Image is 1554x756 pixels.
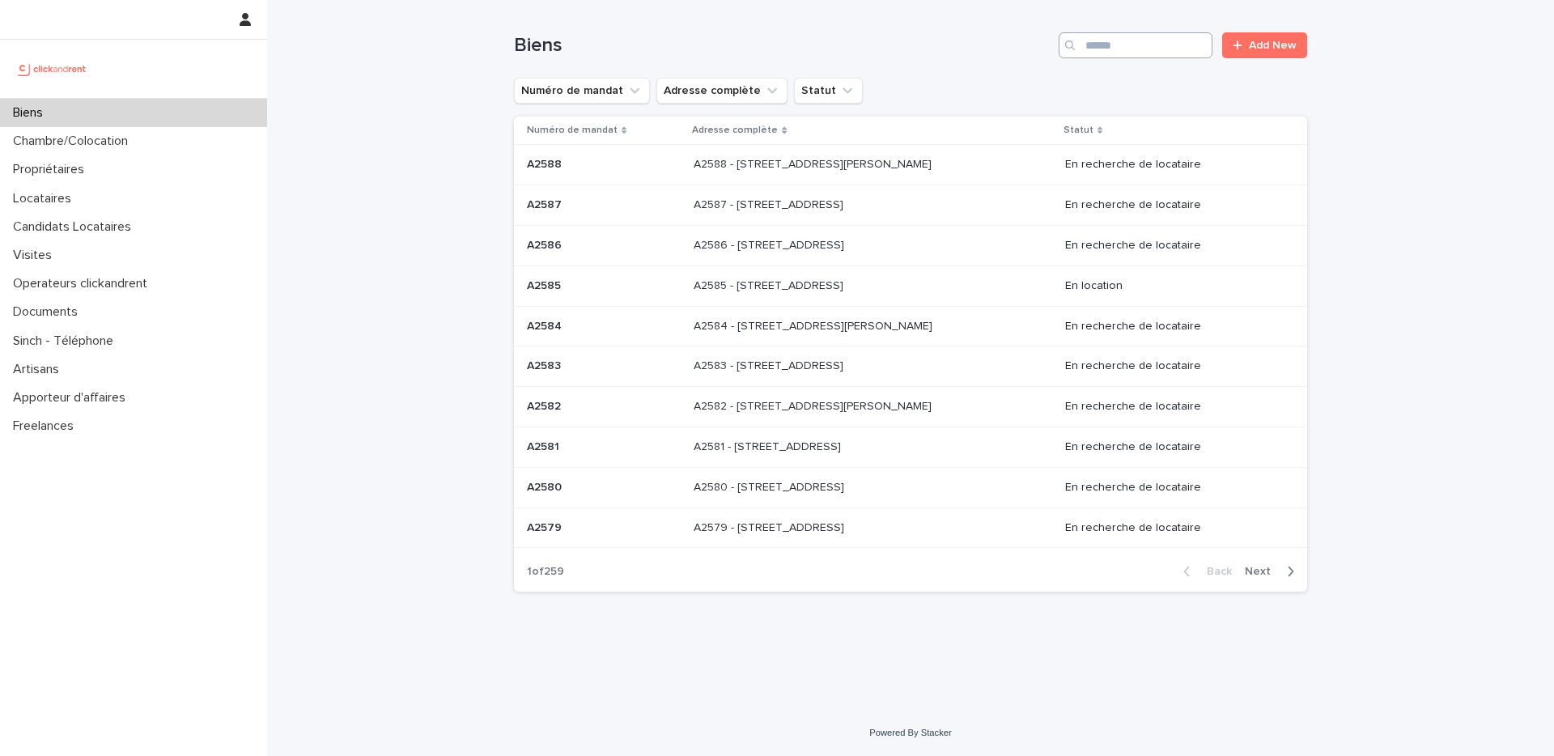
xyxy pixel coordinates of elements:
tr: A2581A2581 A2581 - [STREET_ADDRESS]A2581 - [STREET_ADDRESS] En recherche de locataire [514,427,1307,467]
p: A2586 [527,236,565,253]
tr: A2583A2583 A2583 - [STREET_ADDRESS]A2583 - [STREET_ADDRESS] En recherche de locataire [514,346,1307,387]
p: A2580 [527,478,565,495]
button: Numéro de mandat [514,78,650,104]
p: A2579 [527,518,565,535]
p: A2582 - 12 avenue Charles VII, Saint-Maur-des-Fossés 94100 [694,397,935,414]
tr: A2587A2587 A2587 - [STREET_ADDRESS]A2587 - [STREET_ADDRESS] En recherche de locataire [514,185,1307,226]
p: En recherche de locataire [1065,400,1281,414]
p: A2580 - [STREET_ADDRESS] [694,478,847,495]
p: Operateurs clickandrent [6,276,160,291]
p: Biens [6,105,56,121]
p: Numéro de mandat [527,121,618,139]
p: A2582 [527,397,564,414]
p: A2585 [527,276,564,293]
p: A2583 [527,356,564,373]
p: Statut [1064,121,1093,139]
a: Add New [1222,32,1307,58]
span: Back [1197,566,1232,577]
button: Adresse complète [656,78,788,104]
p: A2579 - [STREET_ADDRESS] [694,518,847,535]
p: En recherche de locataire [1065,481,1281,495]
p: 1 of 259 [514,552,577,592]
p: En recherche de locataire [1065,320,1281,333]
p: A2581 [527,437,563,454]
h1: Biens [514,34,1052,57]
p: En recherche de locataire [1065,359,1281,373]
p: En location [1065,279,1281,293]
button: Back [1170,564,1238,579]
button: Statut [794,78,863,104]
p: Adresse complète [692,121,778,139]
tr: A2585A2585 A2585 - [STREET_ADDRESS]A2585 - [STREET_ADDRESS] En location [514,265,1307,306]
span: Add New [1249,40,1297,51]
tr: A2580A2580 A2580 - [STREET_ADDRESS]A2580 - [STREET_ADDRESS] En recherche de locataire [514,467,1307,508]
p: En recherche de locataire [1065,158,1281,172]
p: Candidats Locataires [6,219,144,235]
p: A2587 - [STREET_ADDRESS] [694,195,847,212]
p: En recherche de locataire [1065,198,1281,212]
p: En recherche de locataire [1065,239,1281,253]
p: Propriétaires [6,162,97,177]
p: A2586 - [STREET_ADDRESS] [694,236,847,253]
p: En recherche de locataire [1065,521,1281,535]
p: Freelances [6,418,87,434]
tr: A2586A2586 A2586 - [STREET_ADDRESS]A2586 - [STREET_ADDRESS] En recherche de locataire [514,225,1307,265]
p: En recherche de locataire [1065,440,1281,454]
span: Next [1245,566,1280,577]
a: Powered By Stacker [869,728,951,737]
p: A2588 [527,155,565,172]
input: Search [1059,32,1212,58]
p: A2587 [527,195,565,212]
p: Artisans [6,362,72,377]
p: Visites [6,248,65,263]
p: A2584 - 79 Avenue du Général de Gaulle, Champigny sur Marne 94500 [694,316,936,333]
tr: A2588A2588 A2588 - [STREET_ADDRESS][PERSON_NAME]A2588 - [STREET_ADDRESS][PERSON_NAME] En recherch... [514,145,1307,185]
button: Next [1238,564,1307,579]
p: Apporteur d'affaires [6,390,138,406]
tr: A2582A2582 A2582 - [STREET_ADDRESS][PERSON_NAME]A2582 - [STREET_ADDRESS][PERSON_NAME] En recherch... [514,387,1307,427]
p: A2583 - 79 Avenue du Général de Gaulle, Champigny sur Marne 94500 [694,356,847,373]
p: A2581 - [STREET_ADDRESS] [694,437,844,454]
p: A2585 - [STREET_ADDRESS] [694,276,847,293]
tr: A2584A2584 A2584 - [STREET_ADDRESS][PERSON_NAME]A2584 - [STREET_ADDRESS][PERSON_NAME] En recherch... [514,306,1307,346]
p: Locataires [6,191,84,206]
p: Documents [6,304,91,320]
p: Chambre/Colocation [6,134,141,149]
p: Sinch - Téléphone [6,333,126,349]
img: UCB0brd3T0yccxBKYDjQ [13,53,91,85]
p: A2584 [527,316,565,333]
p: A2588 - [STREET_ADDRESS][PERSON_NAME] [694,155,935,172]
tr: A2579A2579 A2579 - [STREET_ADDRESS]A2579 - [STREET_ADDRESS] En recherche de locataire [514,508,1307,548]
